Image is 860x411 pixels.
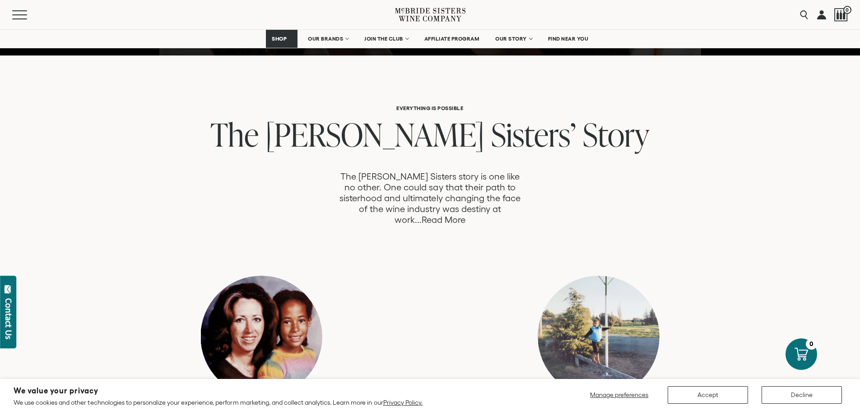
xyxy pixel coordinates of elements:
span: OUR BRANDS [308,36,343,42]
a: OUR STORY [489,30,538,48]
a: Read More [422,215,465,225]
a: Privacy Policy. [383,399,423,406]
span: The [210,112,259,156]
span: Manage preferences [590,391,648,398]
div: Contact Us [4,298,13,339]
button: Mobile Menu Trigger [12,10,45,19]
a: FIND NEAR YOU [542,30,595,48]
span: SHOP [272,36,287,42]
span: AFFILIATE PROGRAM [424,36,479,42]
div: 0 [806,338,817,350]
span: 0 [843,6,851,14]
a: JOIN THE CLUB [358,30,414,48]
span: Story [583,112,649,156]
button: Manage preferences [585,386,654,404]
a: SHOP [266,30,298,48]
h2: We value your privacy [14,387,423,395]
button: Decline [762,386,842,404]
span: [PERSON_NAME] [265,112,484,156]
p: We use cookies and other technologies to personalize your experience, perform marketing, and coll... [14,398,423,406]
span: JOIN THE CLUB [364,36,403,42]
p: The [PERSON_NAME] Sisters story is one like no other. One could say that their path to sisterhood... [336,171,524,225]
button: Accept [668,386,748,404]
a: AFFILIATE PROGRAM [418,30,485,48]
a: OUR BRANDS [302,30,354,48]
h6: Everything is Possible [135,105,725,111]
span: Sisters’ [491,112,576,156]
span: FIND NEAR YOU [548,36,589,42]
span: OUR STORY [495,36,527,42]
